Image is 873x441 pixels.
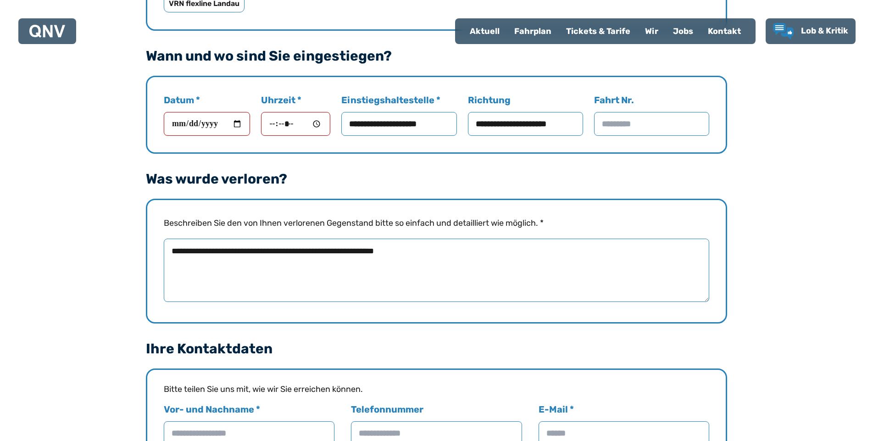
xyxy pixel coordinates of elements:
input: Richtung [468,112,583,136]
label: Einstiegshaltestelle * [341,94,456,136]
label: Datum * [164,94,250,136]
input: Datum * [164,112,250,136]
label: Fahrt Nr. [594,94,709,136]
a: Wir [638,19,666,43]
label: Beschreiben Sie den von Ihnen verlorenen Gegenstand bitte so einfach und detailliert wie möglich. * [164,217,709,306]
div: Bitte teilen Sie uns mit, wie wir Sie erreichen können. [164,383,709,396]
a: Lob & Kritik [773,23,848,39]
a: Aktuell [462,19,507,43]
input: Fahrt Nr. [594,112,709,136]
input: Uhrzeit * [261,112,330,136]
legend: Ihre Kontaktdaten [146,342,272,356]
a: QNV Logo [29,22,65,40]
label: Richtung [468,94,583,136]
a: Kontakt [701,19,748,43]
input: Einstiegshaltestelle * [341,112,456,136]
span: Lob & Kritik [801,26,848,36]
a: Fahrplan [507,19,559,43]
a: Tickets & Tarife [559,19,638,43]
legend: Was wurde verloren? [146,172,287,186]
textarea: Beschreiben Sie den von Ihnen verlorenen Gegenstand bitte so einfach und detailliert wie möglich. * [164,239,709,302]
a: Jobs [666,19,701,43]
img: QNV Logo [29,25,65,38]
legend: Wann und wo sind Sie eingestiegen? [146,49,392,63]
label: Uhrzeit * [261,94,330,136]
